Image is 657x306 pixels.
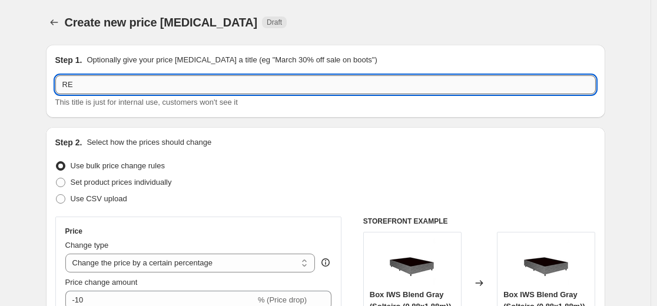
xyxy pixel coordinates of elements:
h2: Step 1. [55,54,82,66]
h3: Price [65,227,82,236]
span: Draft [267,18,282,27]
img: box_iws_blend_gray_1_80x.png [389,238,436,285]
span: Use CSV upload [71,194,127,203]
h6: STOREFRONT EXAMPLE [363,217,596,226]
p: Select how the prices should change [87,137,211,148]
span: Use bulk price change rules [71,161,165,170]
span: % (Price drop) [258,295,307,304]
span: This title is just for internal use, customers won't see it [55,98,238,107]
input: 30% off holiday sale [55,75,596,94]
div: help [320,257,331,268]
img: box_iws_blend_gray_1_80x.png [523,238,570,285]
span: Set product prices individually [71,178,172,187]
p: Optionally give your price [MEDICAL_DATA] a title (eg "March 30% off sale on boots") [87,54,377,66]
button: Price change jobs [46,14,62,31]
span: Change type [65,241,109,250]
span: Create new price [MEDICAL_DATA] [65,16,258,29]
span: Price change amount [65,278,138,287]
h2: Step 2. [55,137,82,148]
